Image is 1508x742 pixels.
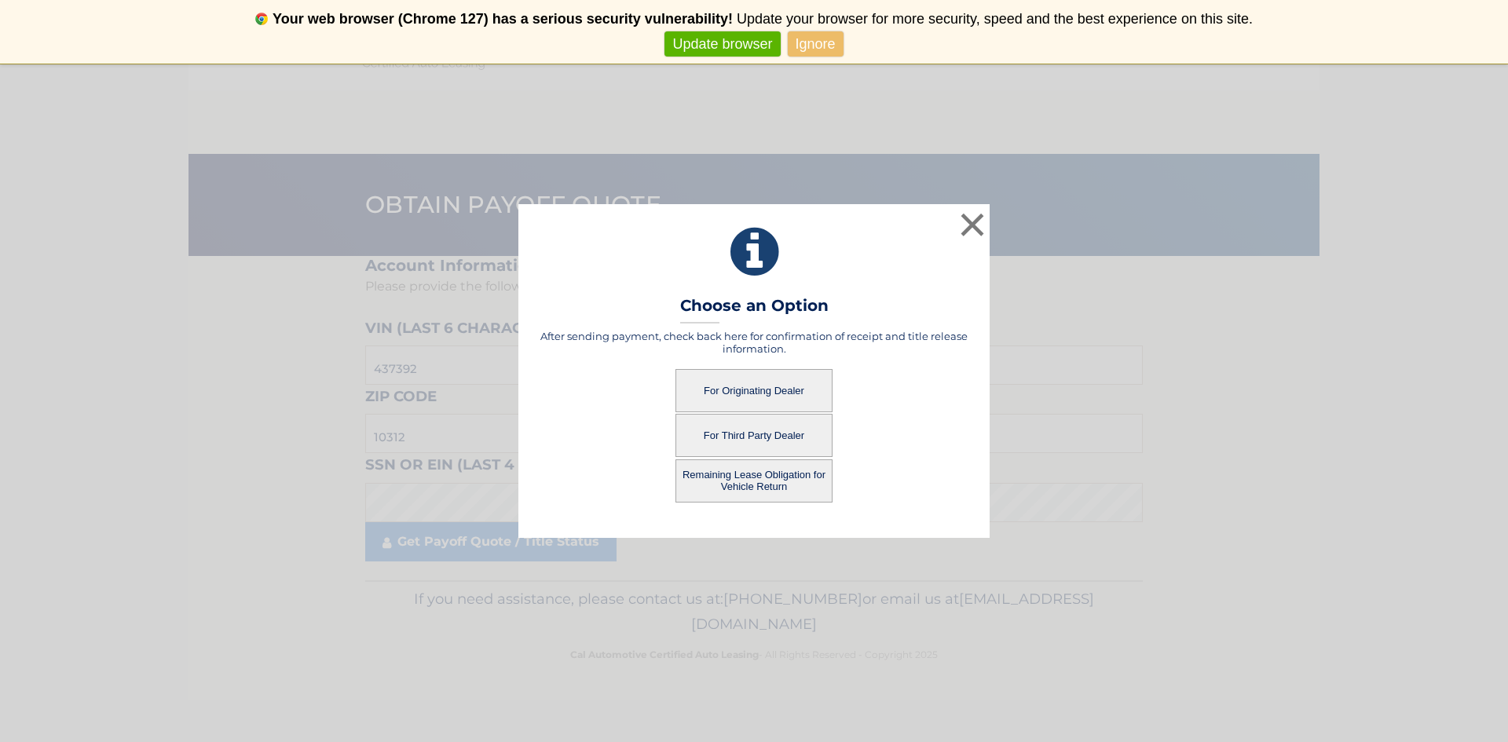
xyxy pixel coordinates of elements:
[957,209,988,240] button: ×
[675,414,833,457] button: For Third Party Dealer
[675,369,833,412] button: For Originating Dealer
[680,296,829,323] h3: Choose an Option
[664,31,780,57] a: Update browser
[538,330,970,355] h5: After sending payment, check back here for confirmation of receipt and title release information.
[737,11,1253,27] span: Update your browser for more security, speed and the best experience on this site.
[273,11,733,27] b: Your web browser (Chrome 127) has a serious security vulnerability!
[788,31,844,57] a: Ignore
[675,459,833,503] button: Remaining Lease Obligation for Vehicle Return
